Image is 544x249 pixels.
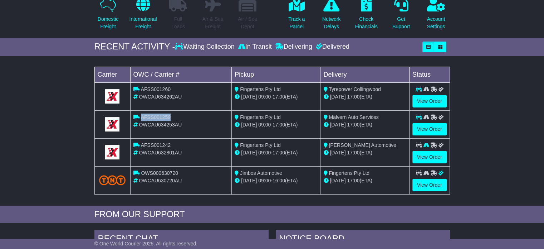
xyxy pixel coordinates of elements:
[329,86,381,92] span: Tyrepower Collingwood
[288,15,305,30] p: Track a Parcel
[241,122,257,128] span: [DATE]
[105,117,119,131] img: GetCarrierServiceLogo
[347,94,359,100] span: 17:00
[330,150,345,155] span: [DATE]
[392,15,410,30] p: Get Support
[130,67,232,82] td: OWC / Carrier #
[323,121,406,129] div: (ETA)
[241,178,257,183] span: [DATE]
[412,151,447,163] a: View Order
[274,43,314,51] div: Delivering
[258,122,271,128] span: 09:00
[412,95,447,107] a: View Order
[139,122,182,128] span: OWCAU634253AU
[412,123,447,135] a: View Order
[273,94,285,100] span: 17:00
[330,122,345,128] span: [DATE]
[273,178,285,183] span: 16:00
[347,150,359,155] span: 17:00
[235,93,317,101] div: - (ETA)
[235,177,317,185] div: - (ETA)
[141,114,171,120] span: AFSS001259
[169,15,187,30] p: Full Loads
[355,15,378,30] p: Check Financials
[329,142,396,148] span: [PERSON_NAME] Automotive
[258,94,271,100] span: 09:00
[139,178,182,183] span: OWCAU630720AU
[347,178,359,183] span: 17:00
[323,177,406,185] div: (ETA)
[202,15,223,30] p: Air & Sea Freight
[175,43,236,51] div: Waiting Collection
[329,170,369,176] span: Fingertens Pty Ltd
[240,86,281,92] span: Fingertens Pty Ltd
[94,209,450,220] div: FROM OUR SUPPORT
[94,42,175,52] div: RECENT ACTIVITY -
[323,149,406,157] div: (ETA)
[322,15,340,30] p: Network Delays
[141,142,171,148] span: AFSS001242
[235,121,317,129] div: - (ETA)
[238,15,257,30] p: Air / Sea Depot
[347,122,359,128] span: 17:00
[427,15,445,30] p: Account Settings
[141,86,171,92] span: AFSS001260
[139,94,182,100] span: OWCAU634262AU
[241,94,257,100] span: [DATE]
[258,150,271,155] span: 09:00
[141,170,178,176] span: OWS000630720
[235,149,317,157] div: - (ETA)
[323,93,406,101] div: (ETA)
[139,150,182,155] span: OWCAU632801AU
[329,114,378,120] span: Malvern Auto Services
[320,67,409,82] td: Delivery
[129,15,157,30] p: International Freight
[236,43,274,51] div: In Transit
[258,178,271,183] span: 09:00
[240,142,281,148] span: Fingertens Pty Ltd
[105,145,119,159] img: GetCarrierServiceLogo
[412,179,447,191] a: View Order
[273,150,285,155] span: 17:00
[409,67,450,82] td: Status
[314,43,349,51] div: Delivered
[98,15,118,30] p: Domestic Freight
[232,67,320,82] td: Pickup
[240,170,282,176] span: Jimbos Automotive
[105,89,119,104] img: GetCarrierServiceLogo
[240,114,281,120] span: Fingertens Pty Ltd
[273,122,285,128] span: 17:00
[94,67,130,82] td: Carrier
[241,150,257,155] span: [DATE]
[94,241,198,246] span: © One World Courier 2025. All rights reserved.
[330,178,345,183] span: [DATE]
[330,94,345,100] span: [DATE]
[99,175,126,185] img: TNT_Domestic.png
